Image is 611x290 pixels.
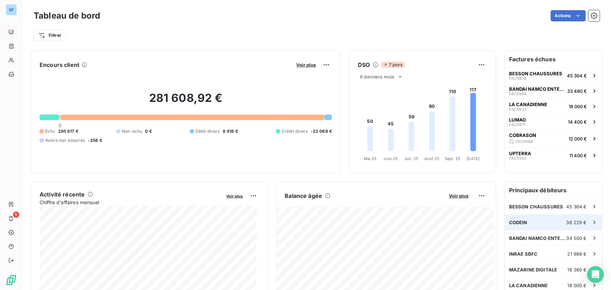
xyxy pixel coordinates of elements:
[223,128,238,134] span: 8 418 €
[424,156,440,161] tspan: Août 25
[45,128,55,134] span: Échu
[567,220,587,225] span: 36 229 €
[40,190,85,199] h6: Activité récente
[505,114,602,129] button: LUMAOFAC567114 400 €
[509,132,536,138] span: COBRASON
[509,107,527,111] span: FAC5623
[505,83,602,98] button: BANDAI NAMCO ENTERTAINMENT EUROPE SASFAC569433 480 €
[195,128,220,134] span: Débit divers
[381,62,405,68] span: 7 jours
[509,151,531,156] span: UPTERRA
[509,251,538,257] span: INRAE SBFC
[509,204,563,209] span: BESSON CHAUSSURES
[88,137,102,144] span: -358 €
[285,192,322,200] h6: Balance âgée
[587,266,604,283] div: Open Intercom Messenger
[58,128,78,134] span: 295 617 €
[567,235,587,241] span: 34 500 €
[569,153,587,158] span: 11 400 €
[45,137,85,144] span: Avoirs non associés
[509,76,526,81] span: FAC5678
[34,30,66,41] button: Filtrer
[447,193,471,199] button: Voir plus
[509,92,527,96] span: FAC5694
[13,212,19,218] span: 5
[509,220,527,225] span: CODEIN
[224,193,245,199] button: Voir plus
[505,129,602,147] button: COBRASONFAC566812 000 €
[40,61,79,69] h6: Encours client
[404,156,418,161] tspan: Juil. 25
[569,136,587,141] span: 12 000 €
[296,62,316,68] span: Voir plus
[505,51,602,68] h6: Factures échues
[34,9,100,22] h3: Tableau de bord
[282,128,308,134] span: Crédit divers
[364,156,377,161] tspan: Mai 25
[551,10,586,21] button: Actions
[509,156,527,160] span: FAC5555
[358,61,370,69] h6: DSO
[505,182,602,199] h6: Principaux débiteurs
[467,156,480,161] tspan: [DATE]
[445,156,460,161] tspan: Sept. 25
[505,98,602,114] button: LA CANADIENNEFAC562318 000 €
[509,71,562,76] span: BESSON CHAUSSURES
[568,267,587,272] span: 18 360 €
[122,128,142,134] span: Non-échu
[311,128,332,134] span: -22 068 €
[145,128,152,134] span: 0 €
[505,147,602,163] button: UPTERRAFAC555511 400 €
[6,275,17,286] img: Logo LeanPay
[509,235,567,241] span: BANDAI NAMCO ENTERTAINMENT EUROPE SAS
[509,117,526,123] span: LUMAO
[515,139,533,144] span: FAC5668
[509,267,557,272] span: MAZARINE DIGITALE
[569,104,587,109] span: 18 000 €
[567,204,587,209] span: 45 364 €
[509,102,547,107] span: LA CANADIENNE
[294,62,318,68] button: Voir plus
[40,91,332,112] h2: 281 608,92 €
[227,194,243,199] span: Voir plus
[509,123,525,127] span: FAC5671
[360,74,394,80] span: 6 derniers mois
[567,88,587,94] span: 33 480 €
[6,4,17,15] div: SP
[509,283,548,288] span: LA CANADIENNE
[568,251,587,257] span: 21 988 €
[505,68,602,83] button: BESSON CHAUSSURESFAC567845 364 €
[509,86,564,92] span: BANDAI NAMCO ENTERTAINMENT EUROPE SAS
[58,123,61,128] span: 0
[568,119,587,125] span: 14 400 €
[40,199,222,206] span: Chiffre d'affaires mensuel
[567,73,587,78] span: 45 364 €
[449,193,468,199] span: Voir plus
[568,283,587,288] span: 18 000 €
[384,156,398,161] tspan: Juin 25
